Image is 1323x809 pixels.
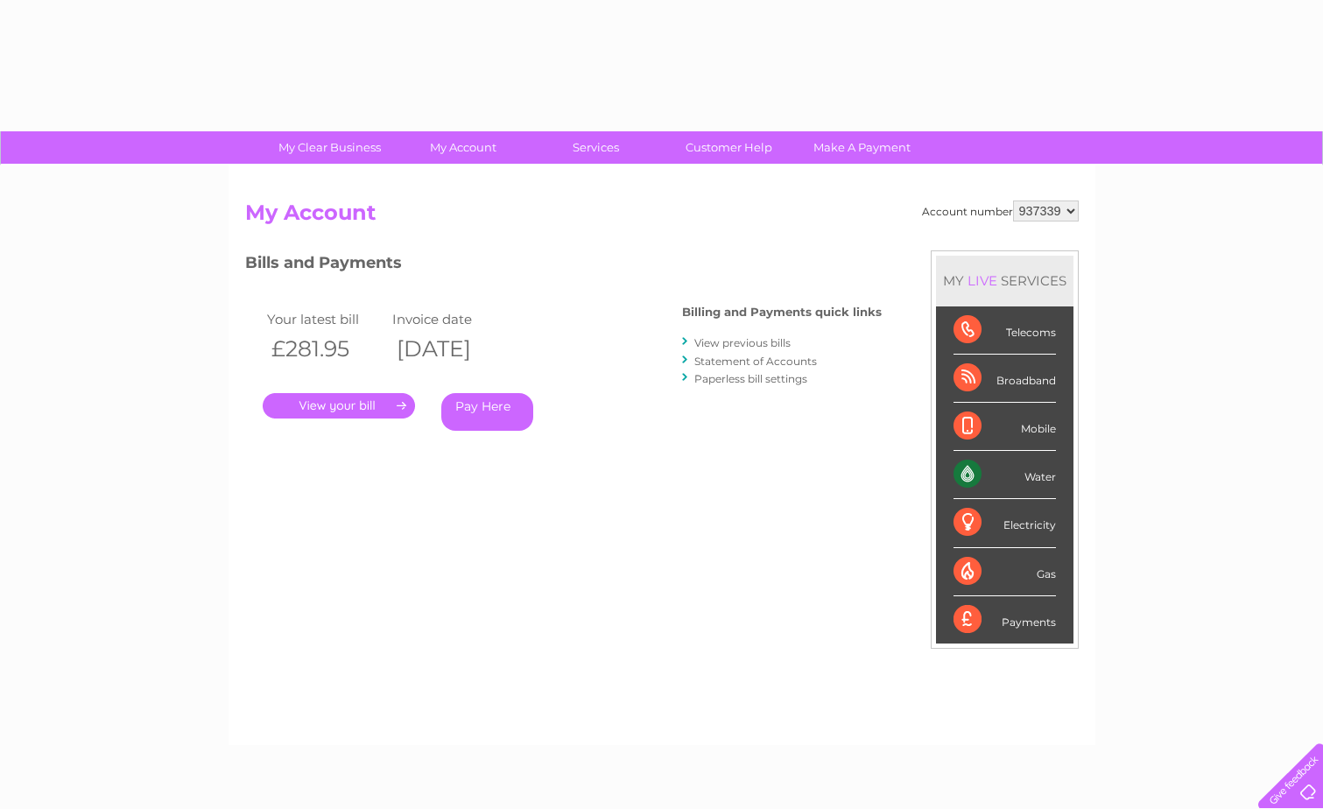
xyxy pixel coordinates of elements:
[682,306,882,319] h4: Billing and Payments quick links
[245,250,882,281] h3: Bills and Payments
[954,499,1056,547] div: Electricity
[954,596,1056,644] div: Payments
[694,372,807,385] a: Paperless bill settings
[263,331,389,367] th: £281.95
[922,200,1079,222] div: Account number
[263,393,415,419] a: .
[964,272,1001,289] div: LIVE
[790,131,934,164] a: Make A Payment
[954,355,1056,403] div: Broadband
[954,451,1056,499] div: Water
[954,306,1056,355] div: Telecoms
[936,256,1073,306] div: MY SERVICES
[657,131,801,164] a: Customer Help
[388,331,514,367] th: [DATE]
[954,403,1056,451] div: Mobile
[263,307,389,331] td: Your latest bill
[524,131,668,164] a: Services
[391,131,535,164] a: My Account
[694,355,817,368] a: Statement of Accounts
[441,393,533,431] a: Pay Here
[388,307,514,331] td: Invoice date
[694,336,791,349] a: View previous bills
[257,131,402,164] a: My Clear Business
[954,548,1056,596] div: Gas
[245,200,1079,234] h2: My Account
